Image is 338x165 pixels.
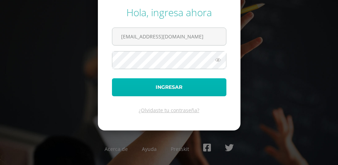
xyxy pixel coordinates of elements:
a: Acerca de [105,146,128,152]
a: Ayuda [142,146,157,152]
a: Presskit [171,146,189,152]
a: ¿Olvidaste tu contraseña? [139,107,199,114]
input: Correo electrónico o usuario [112,28,226,45]
div: Hola, ingresa ahora [112,6,226,19]
button: Ingresar [112,78,226,96]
